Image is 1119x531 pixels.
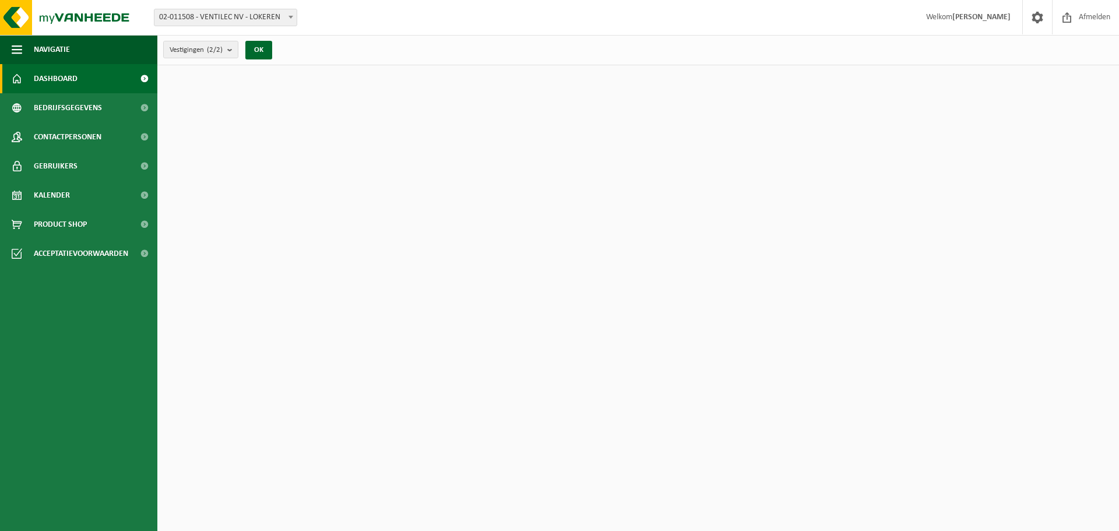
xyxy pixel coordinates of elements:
[154,9,297,26] span: 02-011508 - VENTILEC NV - LOKEREN
[245,41,272,59] button: OK
[34,152,78,181] span: Gebruikers
[952,13,1011,22] strong: [PERSON_NAME]
[163,41,238,58] button: Vestigingen(2/2)
[34,93,102,122] span: Bedrijfsgegevens
[34,239,128,268] span: Acceptatievoorwaarden
[207,46,223,54] count: (2/2)
[170,41,223,59] span: Vestigingen
[34,210,87,239] span: Product Shop
[34,122,101,152] span: Contactpersonen
[34,181,70,210] span: Kalender
[34,35,70,64] span: Navigatie
[34,64,78,93] span: Dashboard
